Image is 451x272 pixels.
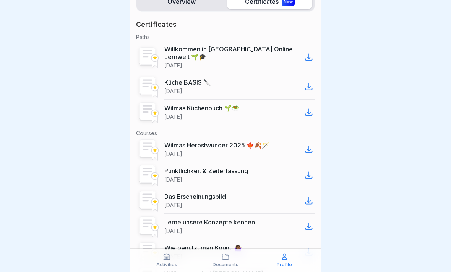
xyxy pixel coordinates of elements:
[164,167,248,175] p: Pünktlichkeit & Zeiterfassung
[164,177,182,184] p: [DATE]
[164,46,303,61] p: Willkommen in [GEOGRAPHIC_DATA] Online Lernwelt 🌱🎓
[156,262,177,268] p: Activities
[164,244,242,252] p: Wie benutzt man Bounti 🤷🏾‍♀️
[136,34,315,41] p: Paths
[164,193,226,201] p: Das Erscheinungsbild
[164,151,182,158] p: [DATE]
[164,202,182,209] p: [DATE]
[164,88,182,95] p: [DATE]
[164,105,239,112] p: Wilmas Küchenbuch 🌱🥗
[164,228,182,235] p: [DATE]
[277,262,292,268] p: Profile
[136,20,177,29] p: Certificates
[164,142,269,149] p: Wilmas Herbstwunder 2025 🍁🍂🪄
[213,262,238,268] p: Documents
[164,62,182,69] p: [DATE]
[164,219,255,226] p: Lerne unsere Konzepte kennen
[136,130,315,137] p: Courses
[164,79,211,87] p: Küche BASIS 🔪
[164,114,182,121] p: [DATE]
